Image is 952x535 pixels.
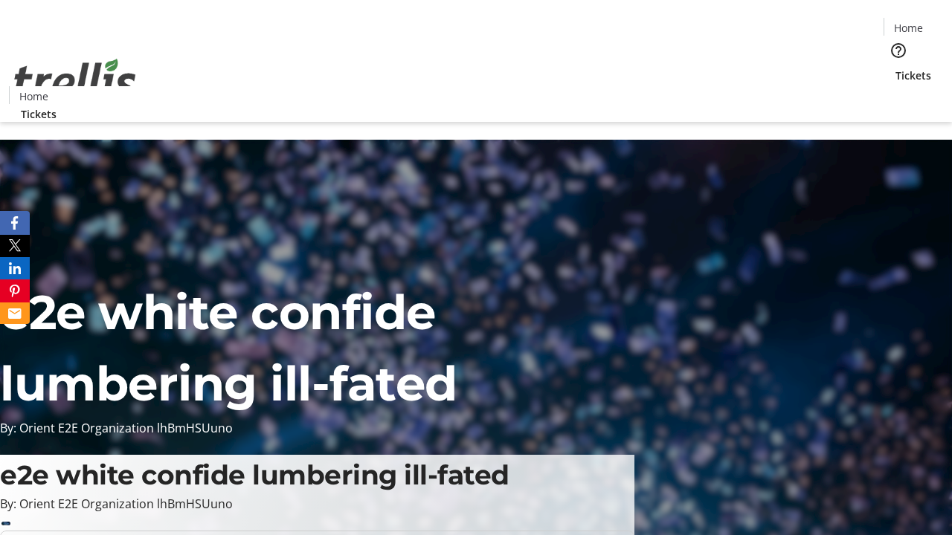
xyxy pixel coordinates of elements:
button: Help [884,36,913,65]
a: Tickets [884,68,943,83]
img: Orient E2E Organization lhBmHSUuno's Logo [9,42,141,117]
span: Home [894,20,923,36]
button: Cart [884,83,913,113]
a: Home [884,20,932,36]
span: Home [19,88,48,104]
a: Tickets [9,106,68,122]
span: Tickets [21,106,57,122]
a: Home [10,88,57,104]
span: Tickets [895,68,931,83]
